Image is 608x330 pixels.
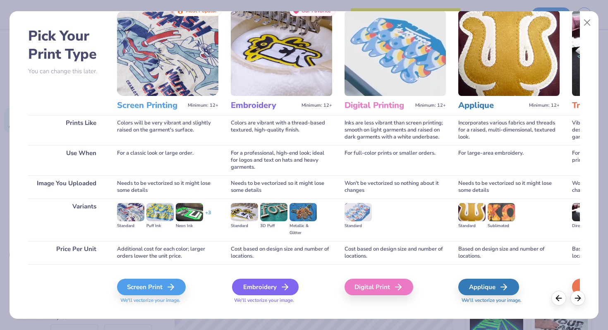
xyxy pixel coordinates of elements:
img: Sublimated [488,203,515,221]
div: Digital Print [345,279,413,295]
img: Puff Ink [146,203,174,221]
div: Standard [458,222,486,230]
h3: Embroidery [231,100,298,111]
div: Prints Like [28,115,105,145]
img: Digital Printing [345,11,446,96]
div: Based on design size and number of locations. [458,241,560,264]
div: Needs to be vectorized so it might lose some details [231,175,332,198]
div: Screen Print [117,279,186,295]
div: Neon Ink [176,222,203,230]
div: Standard [117,222,144,230]
div: Cost based on design size and number of locations. [231,241,332,264]
img: Embroidery [231,11,332,96]
img: Standard [117,203,144,221]
img: Direct-to-film [572,203,599,221]
button: Close [579,15,595,31]
img: Standard [345,203,372,221]
h3: Digital Printing [345,100,412,111]
img: Standard [231,203,258,221]
span: We'll vectorize your image. [231,297,332,304]
img: Applique [458,11,560,96]
span: Our Favorite [302,8,331,14]
img: Neon Ink [176,203,203,221]
span: Minimum: 12+ [188,103,218,108]
div: Incorporates various fabrics and threads for a raised, multi-dimensional, textured look. [458,115,560,145]
span: We'll vectorize your image. [458,297,560,304]
div: Needs to be vectorized so it might lose some details [458,175,560,198]
div: Price Per Unit [28,241,105,264]
div: Won't be vectorized so nothing about it changes [345,175,446,198]
div: For full-color prints or smaller orders. [345,145,446,175]
h3: Applique [458,100,526,111]
span: Minimum: 12+ [415,103,446,108]
div: Inks are less vibrant than screen printing; smooth on light garments and raised on dark garments ... [345,115,446,145]
div: Use When [28,145,105,175]
div: Needs to be vectorized so it might lose some details [117,175,218,198]
div: Image You Uploaded [28,175,105,198]
div: Variants [28,198,105,241]
div: Colors will be very vibrant and slightly raised on the garment's surface. [117,115,218,145]
p: You can change this later. [28,68,105,75]
div: Colors are vibrant with a thread-based textured, high-quality finish. [231,115,332,145]
img: Metallic & Glitter [290,203,317,221]
div: For a classic look or large order. [117,145,218,175]
h3: Screen Printing [117,100,184,111]
span: Minimum: 12+ [302,103,332,108]
div: Puff Ink [146,222,174,230]
span: Minimum: 12+ [529,103,560,108]
div: For a professional, high-end look; ideal for logos and text on hats and heavy garments. [231,145,332,175]
h2: Pick Your Print Type [28,27,105,63]
div: + 3 [205,209,211,223]
div: 3D Puff [260,222,287,230]
img: Standard [458,203,486,221]
div: Cost based on design size and number of locations. [345,241,446,264]
img: 3D Puff [260,203,287,221]
div: Sublimated [488,222,515,230]
div: Standard [231,222,258,230]
div: For large-area embroidery. [458,145,560,175]
img: Screen Printing [117,11,218,96]
div: Applique [458,279,519,295]
span: We'll vectorize your image. [117,297,218,304]
div: Direct-to-film [572,222,599,230]
div: Embroidery [232,279,299,295]
div: Standard [345,222,372,230]
div: Metallic & Glitter [290,222,317,237]
div: Additional cost for each color; larger orders lower the unit price. [117,241,218,264]
span: Most Popular [186,8,217,14]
